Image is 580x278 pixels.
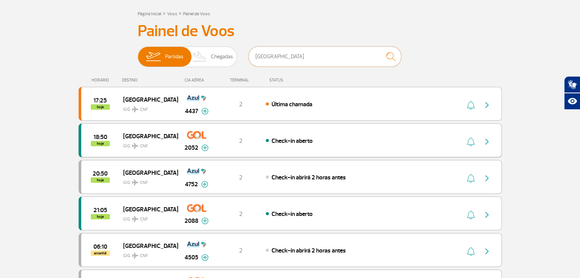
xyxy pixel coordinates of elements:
div: TERMINAL [216,78,265,83]
span: CNF [140,106,148,113]
span: 4752 [185,180,198,189]
img: mais-info-painel-voo.svg [201,144,209,151]
span: 4505 [185,253,198,262]
span: 2 [239,247,243,254]
a: > [179,9,182,18]
input: Voo, cidade ou cia aérea [249,46,401,67]
img: mais-info-painel-voo.svg [201,217,209,224]
img: destiny_airplane.svg [132,216,138,222]
img: destiny_airplane.svg [132,252,138,259]
span: GIG [123,248,172,259]
span: hoje [91,141,110,146]
span: Check-in aberto [272,137,313,145]
span: Check-in abrirá 2 horas antes [272,174,346,181]
span: [GEOGRAPHIC_DATA] [123,204,172,214]
span: Partidas [165,47,183,67]
img: destiny_airplane.svg [132,106,138,112]
span: 2052 [185,143,198,152]
img: destiny_airplane.svg [132,179,138,185]
span: 2088 [185,216,198,225]
span: hoje [91,177,110,183]
h3: Painel de Voos [138,22,443,41]
span: [GEOGRAPHIC_DATA] [123,168,172,177]
a: Painel de Voos [183,11,210,17]
span: 4437 [185,107,198,116]
span: GIG [123,139,172,150]
a: Página Inicial [138,11,161,17]
img: slider-desembarque [189,47,211,67]
img: slider-embarque [141,47,165,67]
span: Última chamada [272,101,312,108]
img: destiny_airplane.svg [132,143,138,149]
img: seta-direita-painel-voo.svg [482,247,492,256]
div: CIA AÉREA [178,78,216,83]
img: sino-painel-voo.svg [467,101,475,110]
span: GIG [123,212,172,223]
span: CNF [140,143,148,150]
span: hoje [91,214,110,219]
span: hoje [91,104,110,110]
span: [GEOGRAPHIC_DATA] [123,131,172,141]
div: DESTINO [122,78,178,83]
span: 2025-09-25 21:05:00 [93,208,107,213]
img: mais-info-painel-voo.svg [201,181,208,188]
span: GIG [123,102,172,113]
img: sino-painel-voo.svg [467,247,475,256]
img: sino-painel-voo.svg [467,137,475,146]
span: 2 [239,210,243,218]
img: seta-direita-painel-voo.svg [482,137,492,146]
span: 2025-09-25 20:50:00 [93,171,108,176]
span: CNF [140,216,148,223]
div: Plugin de acessibilidade da Hand Talk. [564,76,580,110]
span: 2025-09-25 17:25:00 [93,98,107,103]
button: Abrir recursos assistivos. [564,93,580,110]
span: 2 [239,137,243,145]
img: seta-direita-painel-voo.svg [482,174,492,183]
span: 2 [239,101,243,108]
img: mais-info-painel-voo.svg [201,108,209,115]
span: 2025-09-25 18:50:00 [93,134,107,140]
img: mais-info-painel-voo.svg [201,254,209,261]
img: seta-direita-painel-voo.svg [482,101,492,110]
button: Abrir tradutor de língua de sinais. [564,76,580,93]
span: [GEOGRAPHIC_DATA] [123,241,172,251]
div: HORÁRIO [81,78,122,83]
span: Check-in aberto [272,210,313,218]
span: amanhã [91,251,110,256]
span: Chegadas [211,47,233,67]
div: STATUS [265,78,328,83]
img: seta-direita-painel-voo.svg [482,210,492,219]
img: sino-painel-voo.svg [467,174,475,183]
a: > [163,9,165,18]
a: Voos [167,11,177,17]
span: 2025-09-26 06:10:00 [93,244,107,249]
span: [GEOGRAPHIC_DATA] [123,94,172,104]
span: CNF [140,179,148,186]
span: CNF [140,252,148,259]
img: sino-painel-voo.svg [467,210,475,219]
span: Check-in abrirá 2 horas antes [272,247,346,254]
span: 2 [239,174,243,181]
span: GIG [123,175,172,186]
